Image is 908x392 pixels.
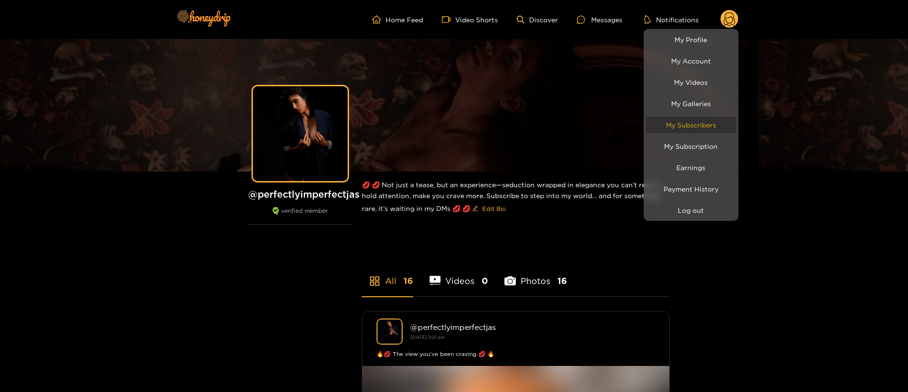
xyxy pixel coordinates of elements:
a: My Galleries [646,95,736,112]
a: My Account [646,53,736,69]
button: Log out [646,202,736,219]
a: My Subscription [646,138,736,155]
a: Earnings [646,159,736,176]
a: My Videos [646,74,736,91]
a: My Subscribers [646,117,736,133]
a: My Profile [646,31,736,48]
a: Payment History [646,181,736,197]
